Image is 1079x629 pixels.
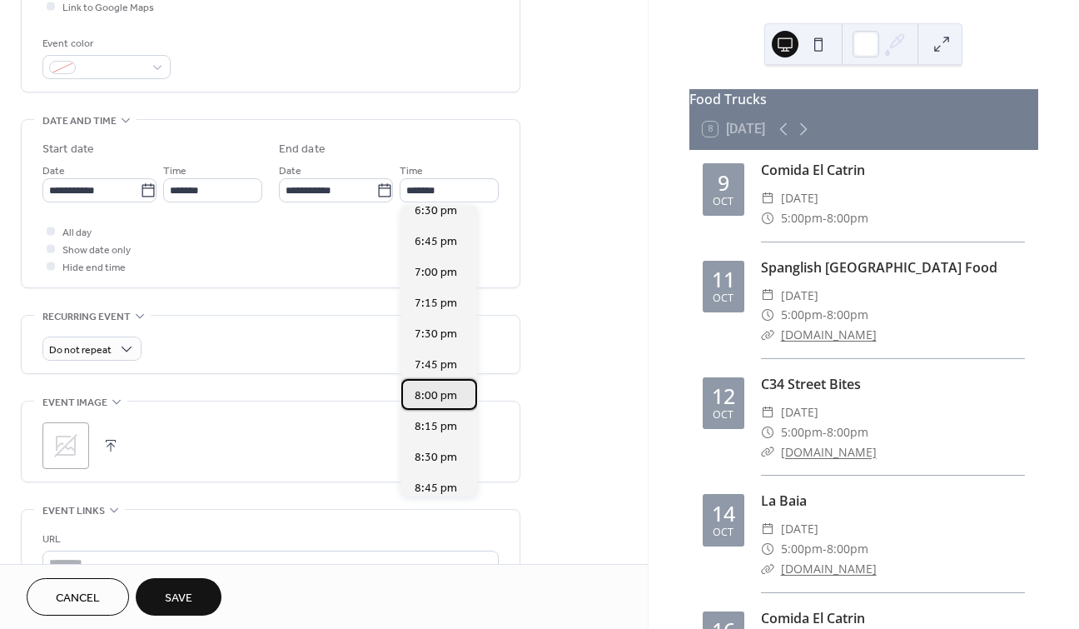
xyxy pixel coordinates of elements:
span: 6:45 pm [415,232,457,250]
div: Event color [42,35,167,52]
span: 6:30 pm [415,202,457,219]
span: [DATE] [781,188,818,208]
a: [DOMAIN_NAME] [781,561,877,577]
span: - [823,208,827,228]
span: All day [62,224,92,242]
a: [DOMAIN_NAME] [781,444,877,460]
div: ​ [761,286,774,306]
div: ​ [761,305,774,325]
span: - [823,422,827,442]
div: ​ [761,402,774,422]
div: URL [42,531,495,548]
div: ; [42,422,89,469]
div: Food Trucks [689,89,1038,109]
button: Save [136,578,221,616]
a: Spanglish [GEOGRAPHIC_DATA] Food [761,258,997,277]
div: ​ [761,325,774,345]
div: ​ [761,519,774,539]
span: 7:15 pm [415,294,457,312]
div: Comida El Catrin [761,160,1025,180]
span: Event image [42,394,107,412]
span: Date and time [42,112,117,130]
span: - [823,539,827,559]
div: Oct [713,410,733,421]
div: 11 [712,269,735,290]
span: [DATE] [781,519,818,539]
div: ​ [761,188,774,208]
div: ​ [761,539,774,559]
span: - [823,305,827,325]
span: 8:30 pm [415,448,457,466]
div: Start date [42,141,94,158]
span: Event links [42,502,105,520]
span: 8:45 pm [415,479,457,497]
span: 8:15 pm [415,417,457,435]
span: 5:00pm [781,422,823,442]
div: 9 [718,172,729,193]
span: 8:00pm [827,422,868,442]
div: Comida El Catrin [761,608,1025,628]
span: Cancel [56,590,100,607]
a: C34 Street Bites [761,375,861,393]
span: 5:00pm [781,539,823,559]
span: 5:00pm [781,305,823,325]
div: Oct [713,293,733,304]
div: ​ [761,442,774,462]
span: 7:45 pm [415,356,457,373]
span: 8:00pm [827,305,868,325]
span: 8:00pm [827,208,868,228]
span: Date [42,162,65,180]
div: ​ [761,208,774,228]
span: 8:00pm [827,539,868,559]
span: [DATE] [781,286,818,306]
div: 14 [712,503,735,524]
span: 7:00 pm [415,263,457,281]
span: 7:30 pm [415,325,457,342]
div: ​ [761,422,774,442]
div: Oct [713,527,733,538]
span: Time [400,162,423,180]
span: [DATE] [781,402,818,422]
span: Show date only [62,242,131,259]
span: Recurring event [42,308,131,326]
div: Oct [713,197,733,207]
div: ​ [761,559,774,579]
span: Hide end time [62,259,126,277]
span: Do not repeat [49,341,112,360]
span: Time [163,162,186,180]
a: La Baia [761,492,807,510]
span: 8:00 pm [415,387,457,404]
div: End date [279,141,326,158]
button: Cancel [27,578,129,616]
span: 5:00pm [781,208,823,228]
a: [DOMAIN_NAME] [781,327,877,342]
span: Date [279,162,301,180]
span: Save [165,590,192,607]
div: 12 [712,386,735,407]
